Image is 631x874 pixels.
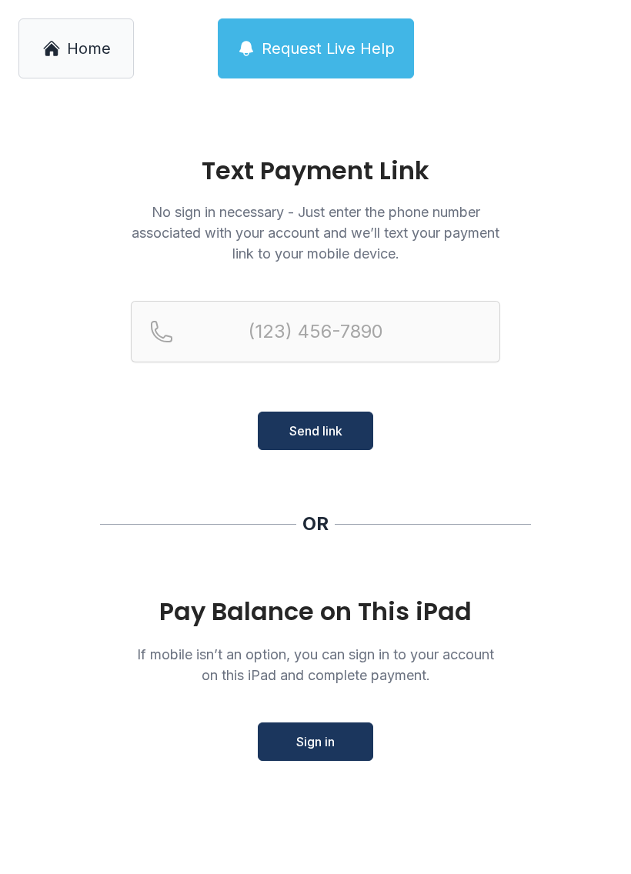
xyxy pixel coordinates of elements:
[289,422,342,440] span: Send link
[131,644,500,686] p: If mobile isn’t an option, you can sign in to your account on this iPad and complete payment.
[67,38,111,59] span: Home
[131,301,500,362] input: Reservation phone number
[296,732,335,751] span: Sign in
[131,598,500,625] div: Pay Balance on This iPad
[302,512,329,536] div: OR
[262,38,395,59] span: Request Live Help
[131,158,500,183] h1: Text Payment Link
[131,202,500,264] p: No sign in necessary - Just enter the phone number associated with your account and we’ll text yo...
